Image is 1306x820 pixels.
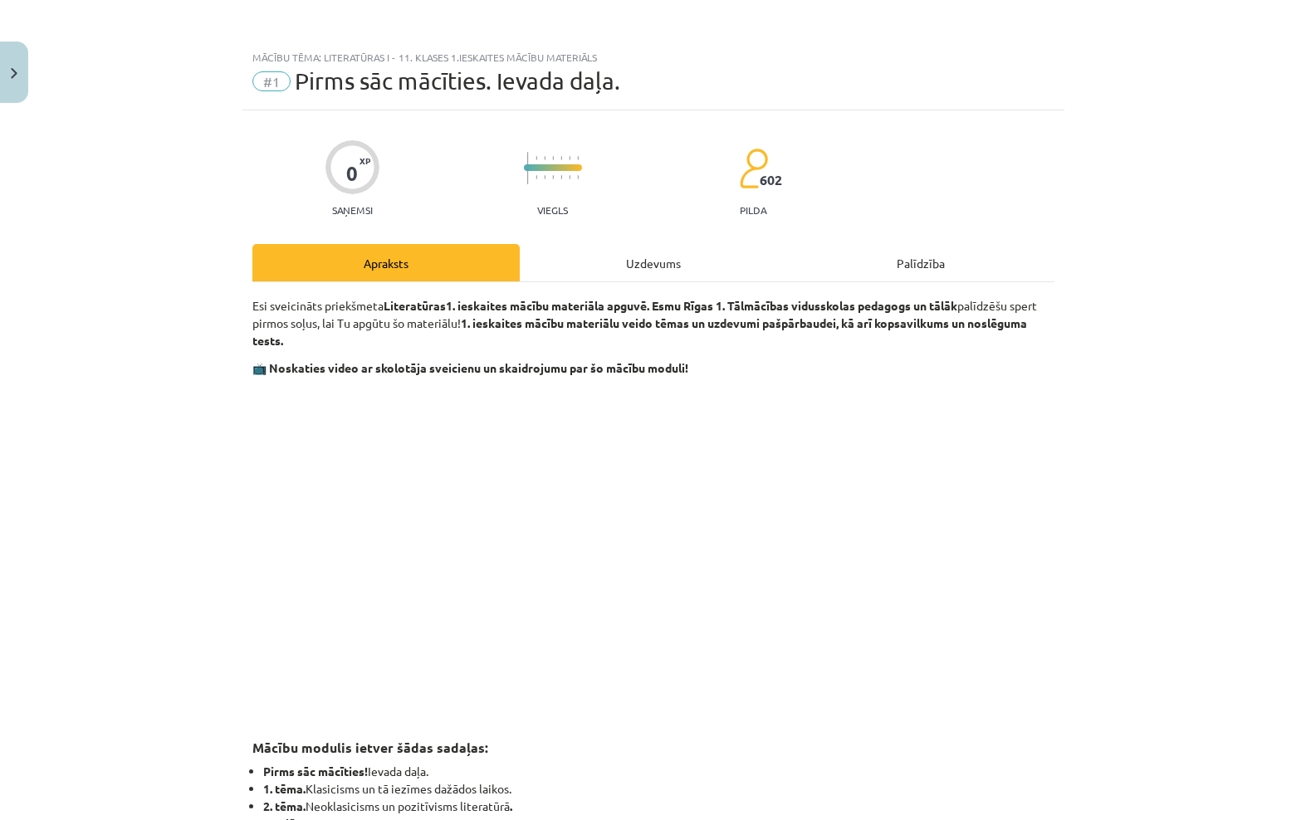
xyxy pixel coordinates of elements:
[360,156,370,165] span: XP
[252,51,1054,63] div: Mācību tēma: Literatūras i - 11. klases 1.ieskaites mācību materiāls
[569,175,570,179] img: icon-short-line-57e1e144782c952c97e751825c79c345078a6d821885a25fce030b3d8c18986b.svg
[544,175,545,179] img: icon-short-line-57e1e144782c952c97e751825c79c345078a6d821885a25fce030b3d8c18986b.svg
[263,798,1054,815] li: Neoklasicisms un pozitīvisms literatūrā
[760,173,782,188] span: 602
[252,739,488,756] strong: Mācību modulis ietver šādas sadaļas:
[263,764,368,779] strong: Pirms sāc mācīties!
[577,156,579,160] img: icon-short-line-57e1e144782c952c97e751825c79c345078a6d821885a25fce030b3d8c18986b.svg
[552,156,554,160] img: icon-short-line-57e1e144782c952c97e751825c79c345078a6d821885a25fce030b3d8c18986b.svg
[263,780,1054,798] li: Klasicisms un tā iezīmes dažādos laikos.
[569,156,570,160] img: icon-short-line-57e1e144782c952c97e751825c79c345078a6d821885a25fce030b3d8c18986b.svg
[520,244,787,281] div: Uzdevums
[527,152,529,184] img: icon-long-line-d9ea69661e0d244f92f715978eff75569469978d946b2353a9bb055b3ed8787d.svg
[536,175,537,179] img: icon-short-line-57e1e144782c952c97e751825c79c345078a6d821885a25fce030b3d8c18986b.svg
[560,175,562,179] img: icon-short-line-57e1e144782c952c97e751825c79c345078a6d821885a25fce030b3d8c18986b.svg
[252,71,291,91] span: #1
[325,204,379,216] p: Saņemsi
[739,148,768,189] img: students-c634bb4e5e11cddfef0936a35e636f08e4e9abd3cc4e673bd6f9a4125e45ecb1.svg
[560,156,562,160] img: icon-short-line-57e1e144782c952c97e751825c79c345078a6d821885a25fce030b3d8c18986b.svg
[446,298,957,313] strong: 1. ieskaites mācību materiāla apguvē. Esmu Rīgas 1. Tālmācības vidusskolas pedagogs un tālāk
[252,244,520,281] div: Apraksts
[11,68,17,79] img: icon-close-lesson-0947bae3869378f0d4975bcd49f059093ad1ed9edebbc8119c70593378902aed.svg
[537,204,568,216] p: Viegls
[536,156,537,160] img: icon-short-line-57e1e144782c952c97e751825c79c345078a6d821885a25fce030b3d8c18986b.svg
[552,175,554,179] img: icon-short-line-57e1e144782c952c97e751825c79c345078a6d821885a25fce030b3d8c18986b.svg
[252,360,688,375] strong: 📺 Noskaties video ar skolotāja sveicienu un skaidrojumu par šo mācību moduli!
[510,798,512,813] b: .
[263,763,1054,780] li: Ievada daļa.
[346,162,358,185] div: 0
[577,175,579,179] img: icon-short-line-57e1e144782c952c97e751825c79c345078a6d821885a25fce030b3d8c18986b.svg
[263,798,306,813] strong: 2. tēma.
[544,156,545,160] img: icon-short-line-57e1e144782c952c97e751825c79c345078a6d821885a25fce030b3d8c18986b.svg
[252,315,1027,348] strong: 1. ieskaites mācību materiālu veido tēmas un uzdevumi pašpārbaudei, kā arī kopsavilkums un noslēg...
[295,67,620,95] span: Pirms sāc mācīties. Ievada daļa.
[384,298,446,313] strong: Literatūras
[787,244,1054,281] div: Palīdzība
[252,297,1054,349] p: Esi sveicināts priekšmeta palīdzēšu spert pirmos soļus, lai Tu apgūtu šo materiālu!
[263,781,306,796] strong: 1. tēma.
[740,204,766,216] p: pilda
